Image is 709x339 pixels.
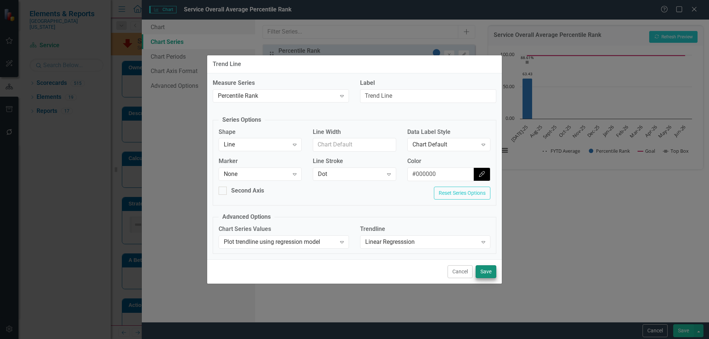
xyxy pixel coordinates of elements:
input: Percentile Rank [360,89,496,103]
label: Marker [219,157,302,166]
div: Dot [318,170,383,179]
label: Label [360,79,496,87]
button: Save [476,265,496,278]
label: Data Label Style [407,128,490,136]
label: Line Width [313,128,396,136]
input: Chart Default [313,138,396,152]
div: Chart Default [412,141,477,149]
div: Second Axis [231,187,264,195]
input: Chart Default [407,167,474,181]
div: Percentile Rank [218,91,336,100]
div: Trend Line [213,61,241,68]
label: Chart Series Values [219,225,349,234]
label: Line Stroke [313,157,396,166]
div: Linear Regresssion [365,238,477,246]
label: Color [407,157,490,166]
label: Shape [219,128,302,136]
legend: Series Options [219,116,265,124]
label: Trendline [360,225,490,234]
div: Line [224,141,289,149]
div: None [224,170,289,179]
div: Plot trendline using regression model [224,238,336,246]
label: Measure Series [213,79,349,87]
button: Reset Series Options [434,187,490,200]
button: Cancel [448,265,473,278]
legend: Advanced Options [219,213,274,221]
